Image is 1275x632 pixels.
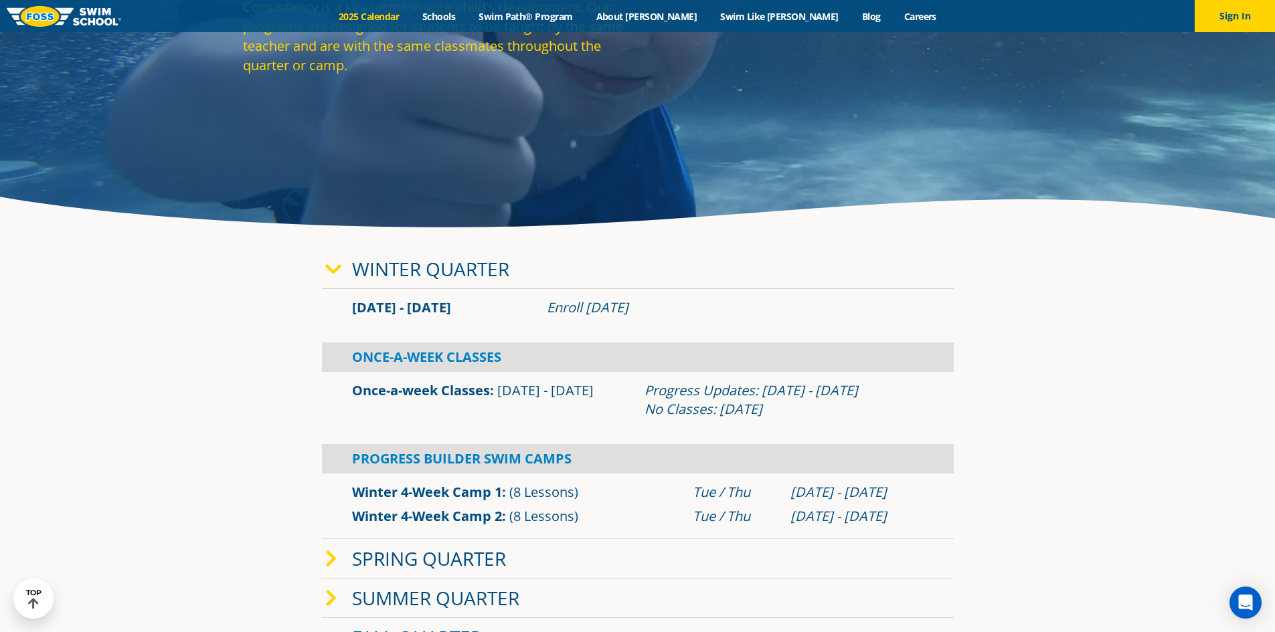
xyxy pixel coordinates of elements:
a: Winter Quarter [352,256,509,282]
div: Enroll [DATE] [547,298,924,317]
a: Swim Like [PERSON_NAME] [709,10,851,23]
div: Tue / Thu [693,507,777,526]
a: Careers [892,10,948,23]
span: [DATE] - [DATE] [352,298,451,316]
a: About [PERSON_NAME] [584,10,709,23]
div: Open Intercom Messenger [1229,587,1262,619]
span: (8 Lessons) [509,507,578,525]
div: Once-A-Week Classes [322,342,954,372]
div: Progress Updates: [DATE] - [DATE] No Classes: [DATE] [645,381,924,419]
a: Summer Quarter [352,585,519,611]
span: [DATE] - [DATE] [497,381,594,399]
div: [DATE] - [DATE] [790,483,924,502]
a: Swim Path® Program [467,10,584,23]
div: Tue / Thu [693,483,777,502]
a: Spring Quarter [352,546,506,571]
div: [DATE] - [DATE] [790,507,924,526]
a: Once-a-week Classes [352,381,490,399]
a: Winter 4-Week Camp 1 [352,483,502,501]
a: Schools [411,10,467,23]
div: Progress Builder Swim Camps [322,444,954,473]
a: 2025 Calendar [327,10,411,23]
img: FOSS Swim School Logo [7,6,121,27]
a: Winter 4-Week Camp 2 [352,507,502,525]
a: Blog [850,10,892,23]
span: (8 Lessons) [509,483,578,501]
div: TOP [26,589,41,609]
